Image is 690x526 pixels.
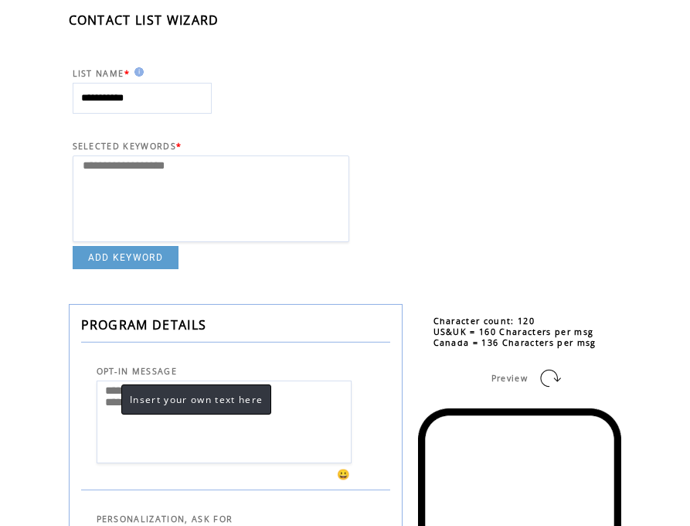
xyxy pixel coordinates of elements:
[433,337,597,348] span: Canada = 136 Characters per msg
[97,514,233,524] span: PERSONALIZATION, ASK FOR
[130,67,144,77] img: help.gif
[73,68,124,79] span: LIST NAME
[337,467,351,481] span: 😀
[73,246,179,269] a: ADD KEYWORD
[81,316,207,333] span: PROGRAM DETAILS
[97,366,178,377] span: OPT-IN MESSAGE
[433,316,535,326] span: Character count: 120
[130,393,263,406] span: Insert your own text here
[433,326,594,337] span: US&UK = 160 Characters per msg
[73,141,177,152] span: SELECTED KEYWORDS
[491,373,528,384] span: Preview
[69,12,219,29] span: CONTACT LIST WIZARD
